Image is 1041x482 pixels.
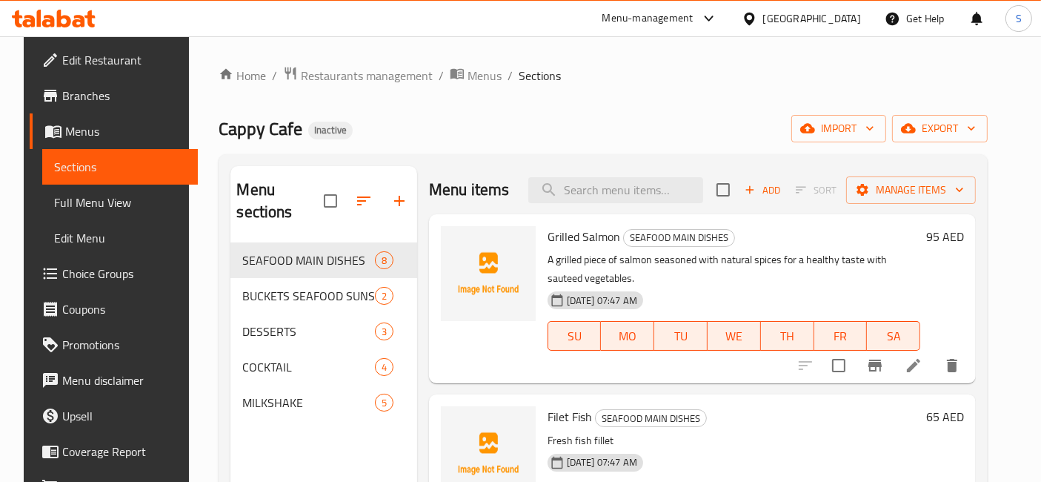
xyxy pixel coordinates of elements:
div: SEAFOOD MAIN DISHES [595,409,707,427]
span: COCKTAIL [242,358,374,376]
div: [GEOGRAPHIC_DATA] [763,10,861,27]
a: Promotions [30,327,198,363]
h2: Menu sections [236,179,323,223]
nav: breadcrumb [219,66,988,85]
span: Sort sections [346,183,382,219]
a: Coverage Report [30,434,198,469]
span: Menu disclaimer [62,372,186,389]
div: SEAFOOD MAIN DISHES [623,229,735,247]
div: MILKSHAKE5 [230,385,416,420]
span: [DATE] 07:47 AM [561,294,643,308]
button: export [892,115,988,142]
span: Add item [739,179,786,202]
span: SEAFOOD MAIN DISHES [624,229,734,246]
span: Menus [468,67,502,85]
a: Branches [30,78,198,113]
button: SA [867,321,920,351]
span: SEAFOOD MAIN DISHES [242,251,374,269]
a: Sections [42,149,198,185]
h6: 65 AED [926,406,964,427]
img: Grilled Salmon [441,226,536,321]
span: Coupons [62,300,186,318]
span: SA [873,326,914,347]
span: S [1016,10,1022,27]
span: Coverage Report [62,443,186,460]
a: Menus [450,66,502,85]
span: Edit Restaurant [62,51,186,69]
span: 2 [376,289,393,303]
a: Choice Groups [30,256,198,291]
span: TU [660,326,702,347]
a: Menus [30,113,198,149]
button: Manage items [846,176,976,204]
span: Select section first [786,179,846,202]
input: search [528,177,703,203]
a: Full Menu View [42,185,198,220]
h6: 95 AED [926,226,964,247]
li: / [439,67,444,85]
span: Grilled Salmon [548,225,620,248]
li: / [508,67,513,85]
span: DESSERTS [242,323,374,340]
button: delete [934,348,970,383]
span: Inactive [308,124,353,136]
div: SEAFOOD MAIN DISHES8 [230,242,416,278]
span: Sections [54,158,186,176]
span: WE [714,326,755,347]
div: items [375,394,393,412]
span: SU [554,326,596,347]
div: items [375,251,393,269]
h2: Menu items [429,179,510,201]
a: Home [219,67,266,85]
span: Filet Fish [548,406,592,428]
span: Add [742,182,782,199]
div: DESSERTS3 [230,314,416,349]
span: 8 [376,254,393,268]
div: items [375,287,393,305]
span: Restaurants management [301,67,433,85]
div: items [375,323,393,340]
span: Cappy Cafe [219,112,302,145]
span: Full Menu View [54,194,186,211]
span: Edit Menu [54,229,186,247]
span: [DATE] 07:47 AM [561,455,643,469]
span: Manage items [858,181,964,199]
span: 4 [376,360,393,374]
a: Upsell [30,398,198,434]
span: 3 [376,325,393,339]
span: Choice Groups [62,265,186,283]
button: MO [601,321,654,351]
p: Fresh fish fillet [548,432,920,450]
p: A grilled piece of salmon seasoned with natural spices for a healthy taste with sauteed vegetables. [548,251,920,288]
button: Add [739,179,786,202]
button: SU [548,321,602,351]
span: SEAFOOD MAIN DISHES [596,410,706,427]
span: BUCKETS SEAFOOD SUNSET [242,287,374,305]
a: Restaurants management [283,66,433,85]
span: MO [607,326,648,347]
span: Branches [62,87,186,105]
nav: Menu sections [230,237,416,426]
span: Menus [65,122,186,140]
span: import [803,119,874,138]
span: Select section [708,174,739,205]
span: FR [820,326,862,347]
button: FR [814,321,868,351]
a: Edit Restaurant [30,42,198,78]
span: Sections [519,67,561,85]
a: Menu disclaimer [30,363,198,398]
a: Edit Menu [42,220,198,256]
span: Select to update [823,350,854,381]
button: Add section [382,183,417,219]
span: MILKSHAKE [242,394,374,412]
div: COCKTAIL4 [230,349,416,385]
button: TH [761,321,814,351]
span: 5 [376,396,393,410]
button: WE [708,321,761,351]
span: Promotions [62,336,186,354]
